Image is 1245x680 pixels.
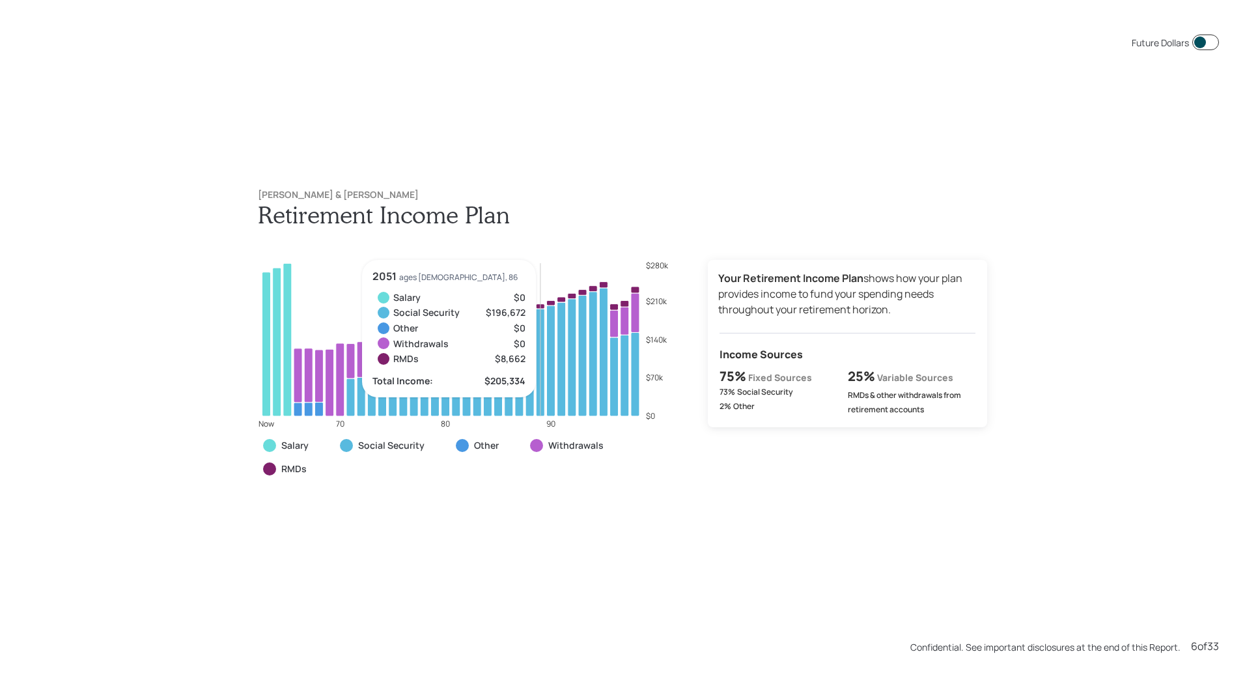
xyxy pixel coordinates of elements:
[548,439,604,452] label: Withdrawals
[259,418,274,429] tspan: Now
[281,439,309,452] label: Salary
[546,418,555,429] tspan: 90
[1191,638,1219,654] div: 6 of 33
[720,366,746,387] h4: 75%
[733,401,755,416] label: Other
[646,296,667,307] tspan: $210k
[646,334,667,345] tspan: $140k
[646,372,664,383] tspan: $70k
[646,260,669,271] tspan: $280k
[646,410,655,421] tspan: $0
[737,387,793,401] label: Social Security
[474,439,499,452] label: Other
[258,190,987,201] h6: [PERSON_NAME] & [PERSON_NAME]
[258,201,987,229] h1: Retirement Income Plan
[910,640,1181,654] div: Confidential. See important disclosures at the end of this Report.
[281,462,307,475] label: RMDs
[720,387,735,401] label: 73%
[720,347,975,363] h5: Income Sources
[358,439,425,452] label: Social Security
[718,271,863,285] b: Your Retirement Income Plan
[1132,36,1189,50] div: Future Dollars
[336,418,344,429] tspan: 70
[441,418,450,429] tspan: 80
[718,270,977,317] p: shows how your plan provides income to fund your spending needs throughout your retirement horizon.
[748,371,812,385] h6: Fixed Sources
[877,371,953,385] h6: Variable Sources
[848,366,875,387] h4: 25%
[848,390,961,415] label: RMDs & other withdrawals from retirement accounts
[720,401,731,416] label: 2%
